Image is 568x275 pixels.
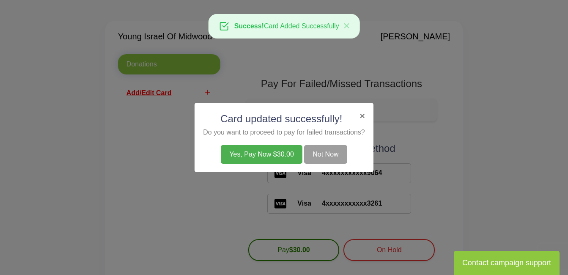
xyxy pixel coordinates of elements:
[359,111,365,120] button: ×
[334,14,359,38] button: Close
[203,126,365,139] p: Do you want to proceed to pay for failed transactions?
[304,145,347,164] button: Not Now
[454,251,560,275] button: Contact campaign support
[221,145,302,164] button: Yes, Pay Now $30.00
[234,22,264,30] strong: Success!
[208,14,360,39] div: Card Added Successfully
[359,111,365,121] span: ×
[203,111,365,126] h3: Card updated successfully!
